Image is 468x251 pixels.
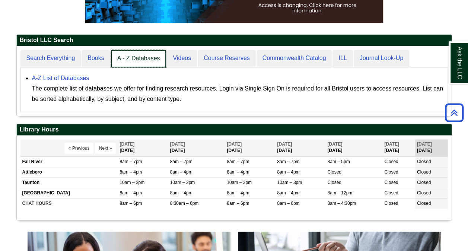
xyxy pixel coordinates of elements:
[82,50,110,67] a: Books
[257,50,332,67] a: Commonwealth Catalog
[417,201,431,206] span: Closed
[384,201,398,206] span: Closed
[227,142,242,147] span: [DATE]
[170,159,192,164] span: 8am – 7pm
[167,50,197,67] a: Videos
[384,180,398,185] span: Closed
[32,83,444,104] div: The complete list of databases we offer for finding research resources. Login via Single Sign On ...
[384,159,398,164] span: Closed
[327,169,341,175] span: Closed
[384,169,398,175] span: Closed
[327,190,352,196] span: 8am – 12pm
[170,190,192,196] span: 8am – 4pm
[17,35,452,46] h2: Bristol LLC Search
[111,50,166,67] a: A - Z Databases
[327,201,356,206] span: 8am – 4:30pm
[354,50,409,67] a: Journal Look-Up
[327,159,350,164] span: 8am – 5pm
[20,188,118,198] td: [GEOGRAPHIC_DATA]
[277,169,299,175] span: 8am – 4pm
[417,180,431,185] span: Closed
[20,178,118,188] td: Taunton
[20,198,118,209] td: CHAT HOURS
[120,142,134,147] span: [DATE]
[64,143,94,154] button: « Previous
[277,201,299,206] span: 8am – 6pm
[417,142,432,147] span: [DATE]
[277,159,299,164] span: 8am – 7pm
[417,159,431,164] span: Closed
[32,75,89,81] a: A-Z List of Databases
[170,201,199,206] span: 8:30am – 6pm
[277,142,292,147] span: [DATE]
[327,180,341,185] span: Closed
[327,142,342,147] span: [DATE]
[382,139,415,156] th: [DATE]
[384,142,399,147] span: [DATE]
[227,180,252,185] span: 10am – 3pm
[225,139,275,156] th: [DATE]
[227,169,249,175] span: 8am – 4pm
[275,139,325,156] th: [DATE]
[168,139,225,156] th: [DATE]
[120,169,142,175] span: 8am – 4pm
[118,139,168,156] th: [DATE]
[20,167,118,177] td: Attleboro
[120,180,144,185] span: 10am – 3pm
[20,50,81,67] a: Search Everything
[325,139,382,156] th: [DATE]
[120,201,142,206] span: 8am – 6pm
[227,201,249,206] span: 8am – 6pm
[417,169,431,175] span: Closed
[442,108,466,118] a: Back to Top
[17,124,452,136] h2: Library Hours
[170,180,195,185] span: 10am – 3pm
[415,139,448,156] th: [DATE]
[417,190,431,196] span: Closed
[277,190,299,196] span: 8am – 4pm
[20,156,118,167] td: Fall River
[277,180,302,185] span: 10am – 3pm
[198,50,256,67] a: Course Reserves
[95,143,116,154] button: Next »
[120,159,142,164] span: 8am – 7pm
[170,142,185,147] span: [DATE]
[120,190,142,196] span: 8am – 4pm
[332,50,353,67] a: ILL
[170,169,192,175] span: 8am – 4pm
[227,190,249,196] span: 8am – 4pm
[384,190,398,196] span: Closed
[227,159,249,164] span: 8am – 7pm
